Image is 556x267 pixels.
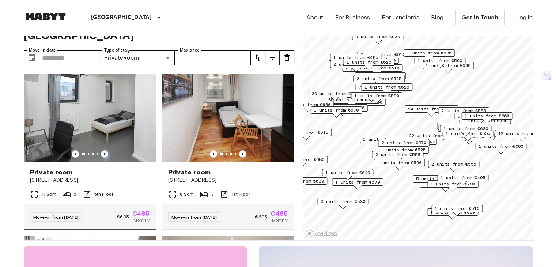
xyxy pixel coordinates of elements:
span: 1 units from €515 [284,129,328,136]
div: Map marker [423,62,474,73]
div: Map marker [437,123,488,134]
span: 2 units from €510 [355,65,399,71]
button: Previous image [72,150,79,158]
span: 2 units from €555 [431,161,476,168]
span: €605 [117,214,129,220]
div: Map marker [355,72,406,84]
span: 22 units from €575 [409,132,456,139]
div: PrivateRoom [99,50,175,65]
span: 11 Sqm [42,191,57,198]
span: 1 units from €625 [364,84,409,90]
span: 1 units from €790 [431,181,475,187]
div: Map marker [443,133,494,144]
span: 3 units from €525 [358,73,402,79]
div: Map marker [413,175,464,187]
span: 1st Floor [231,191,250,198]
span: 8 Sqm [180,191,194,198]
p: [GEOGRAPHIC_DATA] [91,13,152,22]
span: Monthly [272,217,288,223]
div: Map marker [431,205,483,216]
div: Map marker [495,130,548,141]
a: For Business [335,13,370,22]
div: Map marker [276,177,327,189]
span: Monthly [133,217,150,223]
div: Map marker [427,208,478,220]
span: Private room [168,168,211,177]
div: Map marker [440,125,491,136]
div: Map marker [438,107,489,119]
span: 1 units from €585 [407,50,451,56]
label: Type of stay [104,47,130,53]
button: Choose date [24,50,39,65]
div: Map marker [353,75,405,86]
span: 5th Floor [94,191,113,198]
span: 24 units from €530 [408,106,455,112]
span: 2 units from €555 [441,108,486,114]
img: Habyt [24,13,68,20]
div: Map marker [343,59,394,70]
span: 1 units from €645 [440,123,485,129]
button: Previous image [210,150,217,158]
span: [STREET_ADDRESS] [30,177,150,184]
span: 9 units from €530 [355,33,400,40]
div: Map marker [405,132,459,143]
div: Map marker [404,105,458,117]
label: Move-in date [29,47,56,53]
span: 1 units from €570 [335,179,380,185]
div: Map marker [379,240,430,251]
span: 1 units from €640 [325,169,370,176]
div: Map marker [437,174,488,185]
div: Map marker [352,33,403,44]
span: 2 units from €610 [360,51,405,58]
span: €485 [132,210,150,217]
span: 1 units from €630 [443,125,488,132]
div: Map marker [438,124,489,135]
span: Private room [30,168,73,177]
button: tune [280,50,294,65]
a: About [306,13,324,22]
span: 5 units from €660 [458,113,502,120]
div: Map marker [308,90,362,101]
button: tune [265,50,280,65]
div: Map marker [276,156,328,167]
span: 1 units from €485 [333,54,378,61]
span: 1 units from €510 [435,205,479,212]
div: Map marker [280,129,332,140]
span: 1 units from €640 [442,124,486,131]
span: 1 units from €640 [426,62,470,69]
span: 1 units from €590 [354,93,399,99]
span: 1 units from €725 [363,136,408,143]
span: €485 [270,210,288,217]
span: 1 units from €590 [377,159,421,166]
div: Map marker [404,49,455,61]
span: 3 units from €525 [357,75,401,82]
span: 1 units from €600 [479,143,523,150]
a: Mapbox logo [305,229,337,238]
span: 1 units from €610 [430,209,475,215]
button: Previous image [239,150,246,158]
div: Map marker [374,159,425,170]
label: Max price [180,47,200,53]
a: Marketing picture of unit DE-01-258-05MPrevious imagePrevious imagePrivate room[STREET_ADDRESS]11... [24,74,156,230]
div: Map marker [414,57,465,68]
div: Map marker [427,180,479,192]
span: 12 units from €570 [498,130,545,137]
span: 1 units from €570 [314,107,359,113]
div: Map marker [360,136,411,147]
div: Map marker [283,101,334,112]
div: Map marker [317,104,368,116]
div: Map marker [322,169,373,180]
a: For Landlords [382,13,419,22]
img: Marketing picture of unit DE-01-258-05M [24,74,156,162]
span: 3 units from €530 [321,198,365,205]
canvas: Map [303,8,533,240]
span: 4 units from €605 [389,138,434,144]
a: Marketing picture of unit DE-01-237-01MPrevious imagePrevious imagePrivate room[STREET_ADDRESS]8 ... [162,74,294,230]
div: Map marker [357,51,408,62]
span: Move-in from [DATE] [171,214,217,220]
span: 1 units from €680 [280,156,324,163]
button: Previous image [101,150,108,158]
span: 2 units from €555 [375,151,420,158]
span: 30 units from €570 [311,90,359,97]
span: 5 units from €590 [416,176,461,182]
